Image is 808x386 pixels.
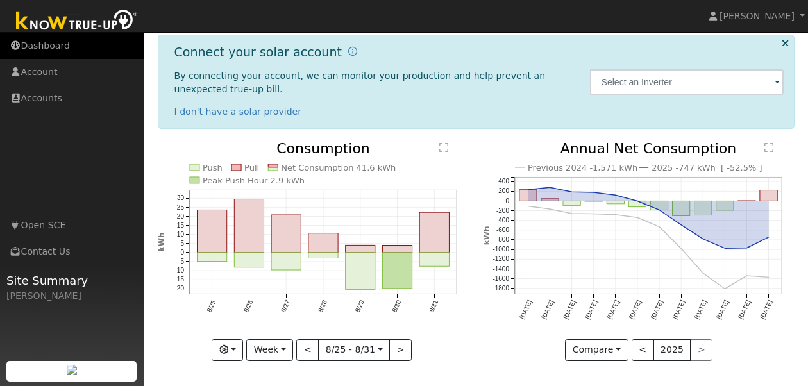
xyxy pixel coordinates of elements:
text: 25 [176,204,184,211]
rect: onclick="" [419,253,449,266]
rect: onclick="" [585,201,602,202]
circle: onclick="" [724,288,727,290]
rect: onclick="" [673,201,690,216]
text: Annual Net Consumption [560,140,737,156]
text: -400 [496,217,509,224]
circle: onclick="" [702,238,705,240]
circle: onclick="" [658,226,661,228]
text: 15 [176,222,184,229]
circle: onclick="" [680,224,682,226]
span: Site Summary [6,272,137,289]
text: 20 [176,213,184,220]
text: Net Consumption 41.6 kWh [281,163,396,172]
text: -800 [496,237,509,244]
rect: onclick="" [271,215,301,253]
rect: onclick="" [694,201,712,215]
rect: onclick="" [197,210,226,253]
circle: onclick="" [549,187,551,189]
text: -1800 [492,285,509,292]
text: 0 [180,249,184,256]
rect: onclick="" [345,246,375,253]
circle: onclick="" [724,248,727,250]
circle: onclick="" [593,191,595,194]
text: -600 [496,227,509,234]
text: 200 [498,188,509,195]
text: Push [203,163,223,172]
circle: onclick="" [527,205,530,208]
text: 5 [180,240,184,247]
circle: onclick="" [768,276,770,279]
rect: onclick="" [629,201,646,207]
rect: onclick="" [234,199,264,253]
text: [DATE] [693,299,708,321]
text: -15 [174,276,184,283]
text: 8/25 [205,299,217,314]
text: 400 [498,178,509,185]
img: retrieve [67,365,77,375]
circle: onclick="" [768,236,770,239]
text:  [764,142,773,153]
button: 8/25 - 8/31 [318,339,390,361]
text: [DATE] [540,299,555,321]
rect: onclick="" [271,253,301,270]
circle: onclick="" [746,275,748,278]
rect: onclick="" [541,199,559,201]
text: [DATE] [628,299,643,321]
text: 8/29 [353,299,365,314]
rect: onclick="" [308,233,338,253]
circle: onclick="" [571,191,573,194]
rect: onclick="" [519,190,537,201]
circle: onclick="" [571,212,573,215]
text: 8/27 [280,299,291,314]
text: 8/28 [316,299,328,314]
text: 8/30 [391,299,402,314]
input: Select an Inverter [590,69,784,95]
span: [PERSON_NAME] [720,11,795,21]
circle: onclick="" [614,194,617,197]
text: Peak Push Hour 2.9 kWh [203,176,305,185]
circle: onclick="" [636,200,639,203]
text: [DATE] [671,299,686,321]
text: -1000 [492,246,509,253]
img: Know True-Up [10,7,144,36]
div: [PERSON_NAME] [6,289,137,303]
text: kWh [482,226,491,246]
circle: onclick="" [658,209,661,212]
circle: onclick="" [614,214,617,216]
button: < [296,339,319,361]
text: -200 [496,207,509,214]
rect: onclick="" [651,201,668,210]
rect: onclick="" [760,190,777,201]
circle: onclick="" [680,248,682,250]
text: -10 [174,267,184,274]
rect: onclick="" [607,201,624,204]
circle: onclick="" [593,213,595,215]
text: 0 [505,197,509,205]
rect: onclick="" [563,201,580,206]
button: 2025 [653,339,691,361]
rect: onclick="" [234,253,264,267]
text: 2025 -747 kWh [ -52.5% ] [652,163,762,172]
rect: onclick="" [197,253,226,262]
rect: onclick="" [419,213,449,253]
text: -20 [174,285,184,292]
circle: onclick="" [636,217,639,219]
span: By connecting your account, we can monitor your production and help prevent an unexpected true-up... [174,71,546,94]
text: -1200 [492,256,509,263]
rect: onclick="" [382,246,412,253]
text: 8/26 [242,299,254,314]
rect: onclick="" [382,253,412,289]
rect: onclick="" [308,253,338,258]
text: kWh [157,233,166,252]
h1: Connect your solar account [174,45,342,60]
text: [DATE] [715,299,730,321]
rect: onclick="" [716,201,734,210]
text: 8/31 [428,299,439,314]
circle: onclick="" [549,208,551,210]
circle: onclick="" [702,272,705,274]
text: [DATE] [737,299,752,321]
circle: onclick="" [746,247,748,249]
button: Week [246,339,293,361]
button: Compare [565,339,628,361]
button: < [632,339,654,361]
